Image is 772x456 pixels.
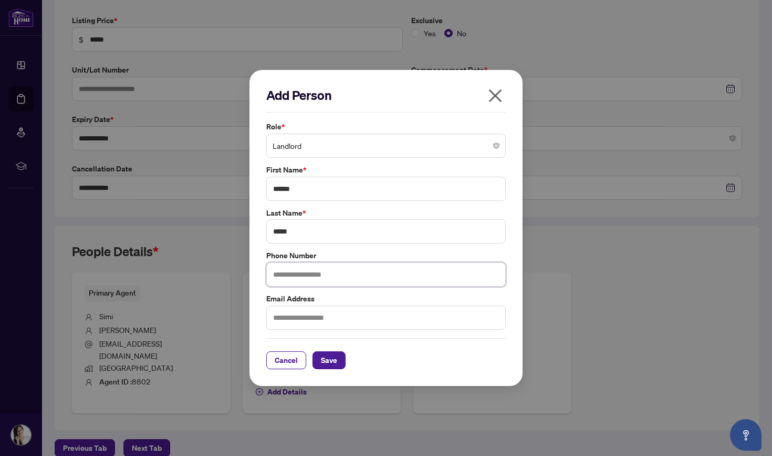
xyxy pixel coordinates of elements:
span: Cancel [275,352,298,369]
label: Last Name [266,207,506,219]
span: close-circle [493,143,499,149]
label: Role [266,121,506,133]
label: First Name [266,164,506,176]
button: Cancel [266,351,306,369]
span: close [487,87,504,104]
label: Email Address [266,293,506,305]
span: Save [321,352,337,369]
button: Open asap [730,419,761,451]
button: Save [312,351,346,369]
span: Landlord [273,136,499,156]
h2: Add Person [266,87,506,104]
label: Phone Number [266,250,506,261]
